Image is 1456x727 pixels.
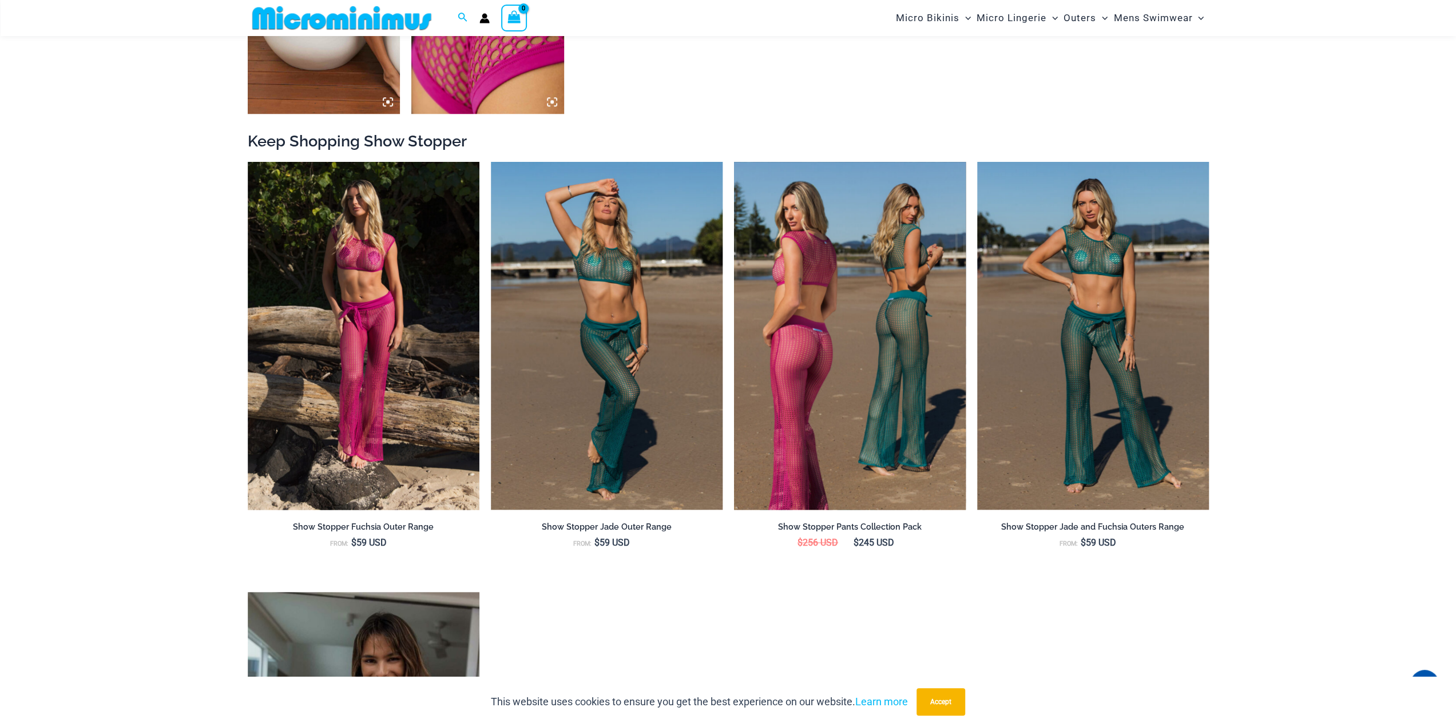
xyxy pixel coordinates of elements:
span: Mens Swimwear [1113,3,1192,33]
h2: Show Stopper Jade Outer Range [491,522,723,533]
h2: Keep Shopping Show Stopper [248,131,1209,151]
a: Show Stopper Jade 366 Top 5007 pants 03Show Stopper Fuchsia 366 Top 5007 pants 03Show Stopper Fuc... [977,162,1209,510]
bdi: 59 USD [594,537,630,548]
a: Show Stopper Fuchsia 366 Top 5007 pants 01Show Stopper Fuchsia 366 Top 5007 pants 04Show Stopper ... [248,162,479,510]
a: Show Stopper Jade 366 Top 5007 pants 01Show Stopper Jade 366 Top 5007 pants 05Show Stopper Jade 3... [491,162,723,510]
a: Show Stopper Fuchsia Outer Range [248,522,479,537]
span: Menu Toggle [959,3,971,33]
span: $ [1081,537,1086,548]
span: Micro Lingerie [977,3,1046,33]
a: Show Stopper Jade Outer Range [491,522,723,537]
img: MM SHOP LOGO FLAT [248,5,436,31]
bdi: 59 USD [351,537,387,548]
span: Outers [1064,3,1096,33]
a: Show Stopper Pants Collection Pack [734,522,966,537]
a: Account icon link [479,13,490,23]
p: This website uses cookies to ensure you get the best experience on our website. [491,693,908,710]
span: $ [798,537,803,548]
h2: Show Stopper Pants Collection Pack [734,522,966,533]
a: Mens SwimwearMenu ToggleMenu Toggle [1110,3,1207,33]
img: Collection Pack B [734,162,966,510]
a: Collection Pack (6)Collection Pack BCollection Pack B [734,162,966,510]
nav: Site Navigation [891,2,1209,34]
a: OutersMenu ToggleMenu Toggle [1061,3,1110,33]
h2: Show Stopper Fuchsia Outer Range [248,522,479,533]
a: Search icon link [458,11,468,25]
span: Micro Bikinis [896,3,959,33]
span: Menu Toggle [1096,3,1108,33]
img: Show Stopper Jade 366 Top 5007 pants 03 [977,162,1209,510]
button: Accept [917,688,965,716]
span: From: [330,540,348,547]
img: Show Stopper Jade 366 Top 5007 pants 01 [491,162,723,510]
span: From: [1060,540,1078,547]
a: View Shopping Cart, empty [501,5,527,31]
a: Micro LingerieMenu ToggleMenu Toggle [974,3,1061,33]
span: $ [351,537,356,548]
a: Micro BikinisMenu ToggleMenu Toggle [893,3,974,33]
bdi: 59 USD [1081,537,1116,548]
bdi: 256 USD [798,537,838,548]
span: Menu Toggle [1046,3,1058,33]
span: $ [594,537,600,548]
span: From: [573,540,592,547]
a: Show Stopper Jade and Fuchsia Outers Range [977,522,1209,537]
span: Menu Toggle [1192,3,1204,33]
h2: Show Stopper Jade and Fuchsia Outers Range [977,522,1209,533]
bdi: 245 USD [854,537,894,548]
a: Learn more [855,696,908,708]
span: $ [854,537,859,548]
img: Show Stopper Fuchsia 366 Top 5007 pants 01 [248,162,479,510]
